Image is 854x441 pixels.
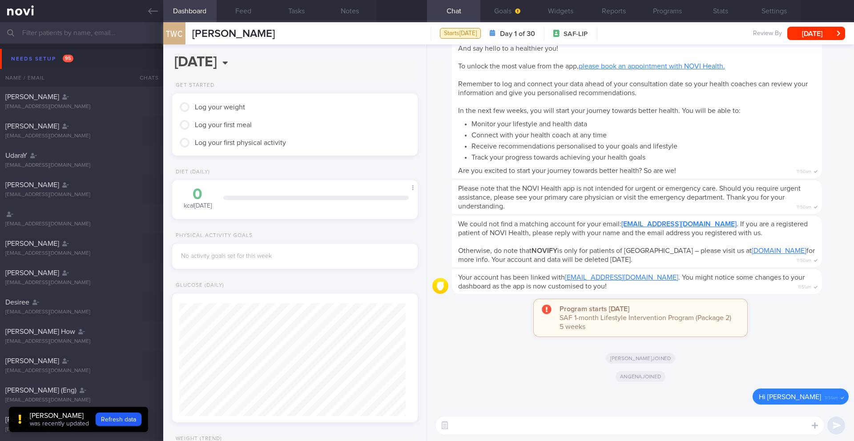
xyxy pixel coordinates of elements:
[5,250,158,257] div: [EMAIL_ADDRESS][DOMAIN_NAME]
[5,221,158,228] div: [EMAIL_ADDRESS][DOMAIN_NAME]
[5,426,158,433] div: [EMAIL_ADDRESS][DOMAIN_NAME]
[752,247,806,254] a: [DOMAIN_NAME]
[5,416,77,423] span: [PERSON_NAME] (Eng)
[579,63,725,70] a: please book an appointment with NOVI Health.
[5,309,158,316] div: [EMAIL_ADDRESS][DOMAIN_NAME]
[5,162,158,169] div: [EMAIL_ADDRESS][DOMAIN_NAME]
[172,169,210,176] div: Diet (Daily)
[458,220,808,237] span: We could not find a matching account for your email: . If you are a registered patient of NOVI He...
[458,80,808,96] span: Remember to log and connect your data ahead of your consultation date so your health coaches can ...
[532,247,557,254] strong: NOVIFY
[5,387,77,394] span: [PERSON_NAME] (Eng)
[5,181,59,188] span: [PERSON_NAME]
[458,45,558,52] span: And say hello to a healthier you!
[5,192,158,198] div: [EMAIL_ADDRESS][DOMAIN_NAME]
[5,357,59,365] span: [PERSON_NAME]
[797,202,811,210] span: 11:50am
[30,421,89,427] span: was recently updated
[458,167,676,174] span: Are you excited to start your journey towards better health? So are we!
[96,413,141,426] button: Refresh data
[798,282,811,290] span: 11:51am
[5,368,158,374] div: [EMAIL_ADDRESS][DOMAIN_NAME]
[471,128,816,140] li: Connect with your health coach at any time
[560,323,585,330] span: 5 weeks
[172,282,224,289] div: Glucose (Daily)
[560,305,629,313] strong: Program starts [DATE]
[5,104,158,110] div: [EMAIL_ADDRESS][DOMAIN_NAME]
[621,220,737,228] a: [EMAIL_ADDRESS][DOMAIN_NAME]
[63,55,73,62] span: 95
[564,30,588,39] span: SAF-LIP
[9,53,76,65] div: Needs setup
[181,187,214,210] div: kcal [DATE]
[560,314,731,321] span: SAF 1-month Lifestyle Intervention Program (Package 2)
[5,338,158,345] div: [EMAIL_ADDRESS][DOMAIN_NAME]
[5,240,59,247] span: [PERSON_NAME]
[759,393,821,401] span: Hi [PERSON_NAME]
[797,255,811,264] span: 11:50am
[797,166,811,175] span: 11:50am
[471,140,816,151] li: Receive recommendations personalised to your goals and lifestyle
[172,233,253,239] div: Physical Activity Goals
[5,397,158,404] div: [EMAIL_ADDRESS][DOMAIN_NAME]
[606,353,676,364] span: [PERSON_NAME] joined
[5,93,59,100] span: [PERSON_NAME]
[5,328,75,335] span: [PERSON_NAME] How
[5,123,59,130] span: [PERSON_NAME]
[616,371,665,382] span: Angena joined
[128,69,163,87] div: Chats
[5,280,158,286] div: [EMAIL_ADDRESS][DOMAIN_NAME]
[161,17,188,51] div: TWC
[440,28,481,39] div: Starts [DATE]
[471,117,816,128] li: Monitor your lifestyle and health data
[5,299,29,306] span: Desiree
[5,152,27,159] span: UdaraY
[458,63,725,70] span: To unlock the most value from the app,
[565,274,678,281] a: [EMAIL_ADDRESS][DOMAIN_NAME]
[458,107,741,114] span: In the next few weeks, you will start your journey towards better health. You will be able to:
[5,133,158,140] div: [EMAIL_ADDRESS][DOMAIN_NAME]
[458,274,805,290] span: Your account has been linked with . You might notice some changes to your dashboard as the app is...
[500,29,535,38] strong: Day 1 of 30
[5,269,59,277] span: [PERSON_NAME]
[458,247,815,263] span: Otherwise, do note that is only for patients of [GEOGRAPHIC_DATA] – please visit us at for more i...
[181,187,214,202] div: 0
[825,393,838,401] span: 11:51am
[181,253,409,261] div: No activity goals set for this week
[172,82,214,89] div: Get Started
[30,411,89,420] div: [PERSON_NAME]
[753,30,782,38] span: Review By
[458,185,801,210] span: Please note that the NOVI Health app is not intended for urgent or emergency care. Should you req...
[192,28,275,39] span: [PERSON_NAME]
[471,151,816,162] li: Track your progress towards achieving your health goals
[787,27,845,40] button: [DATE]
